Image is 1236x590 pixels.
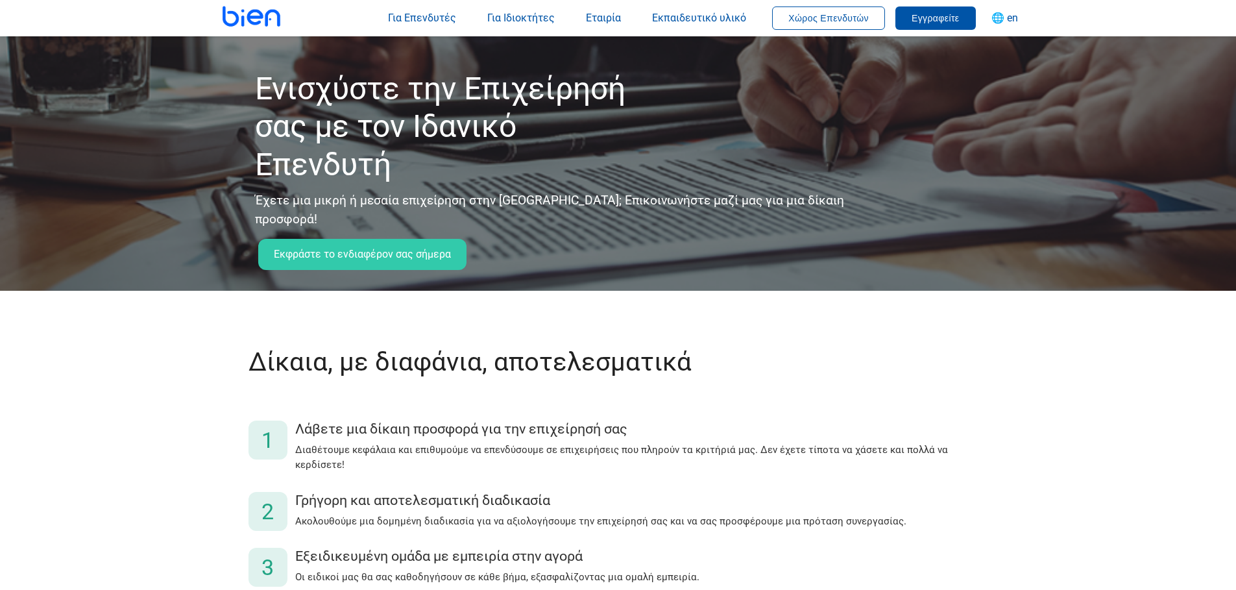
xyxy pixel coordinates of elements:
[255,70,625,183] font: Ενισχύστε την Επιχείρησή σας με τον Ιδανικό Επενδυτή
[295,421,988,437] div: Λάβετε μια δίκαιη προσφορά για την επιχείρησή σας
[255,193,844,227] font: Έχετε μια μικρή ή μεσαία επιχείρηση στην [GEOGRAPHIC_DATA]; Επικοινωνήστε μαζί μας για μια δίκαιη...
[295,514,988,529] p: Ακολουθούμε μια δομημένη διαδικασία για να αξιολογήσουμε την επιχείρησή σας και να σας προσφέρουμ...
[788,13,869,23] span: Χώρος Επενδυτών
[991,12,1018,24] span: 🌐 en
[912,13,960,23] span: Εγγραφείτε
[586,12,621,24] span: Εταιρία
[261,427,274,453] font: 1
[895,6,976,30] button: Εγγραφείτε
[772,6,885,30] button: Χώρος Επενδυτών
[772,12,885,24] a: Χώρος Επενδυτών
[295,570,988,585] p: Οι ειδικοί μας θα σας καθοδηγήσουν σε κάθε βήμα, εξασφαλίζοντας μια ομαλή εμπειρία.
[261,498,274,524] font: 2
[261,554,274,580] font: 3
[388,12,456,24] span: Για Επενδυτές
[895,12,976,24] a: Εγγραφείτε
[295,492,988,509] div: Γρήγορη και αποτελεσματική διαδικασία
[295,548,988,565] div: Εξειδικευμένη ομάδα με εμπειρία στην αγορά
[295,443,988,472] p: Διαθέτουμε κεφάλαια και επιθυμούμε να επενδύσουμε σε επιχειρήσεις που πληρούν τα κριτήριά μας. Δε...
[652,12,746,24] span: Εκπαιδευτικό υλικό
[487,12,555,24] span: Για Ιδιοκτήτες
[248,347,692,377] font: Δίκαια, με διαφάνια, αποτελεσματικά
[274,248,451,260] font: Εκφράστε το ενδιαφέρον σας σήμερα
